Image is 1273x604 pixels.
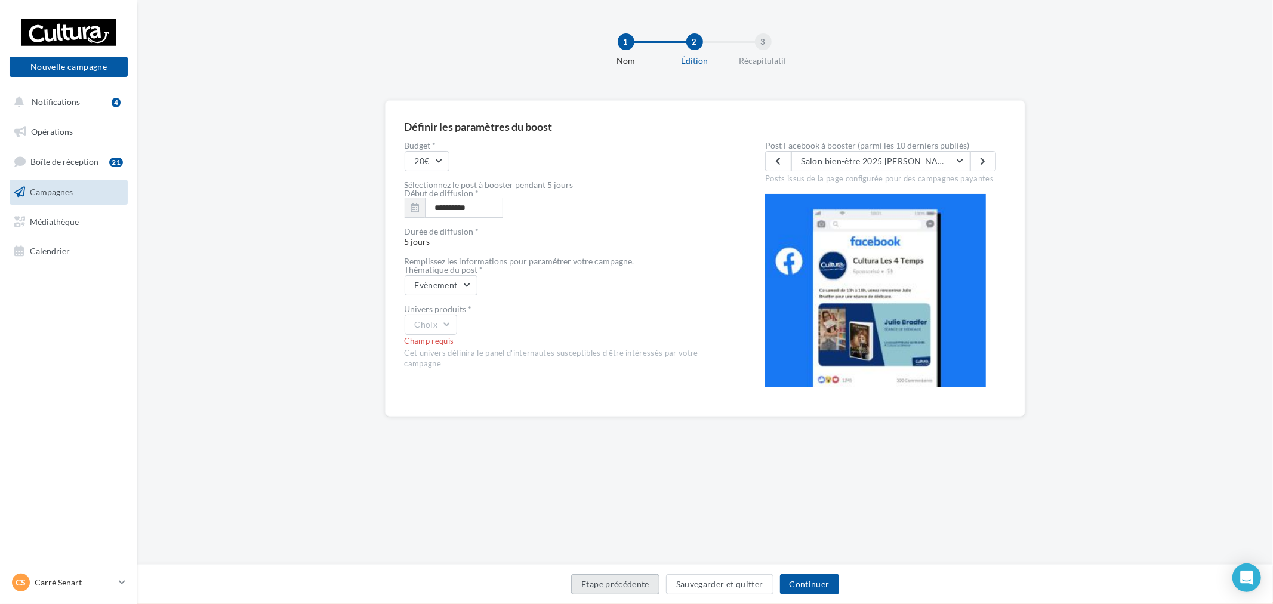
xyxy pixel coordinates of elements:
[7,119,130,144] a: Opérations
[405,348,728,369] div: Cet univers définira le panel d'internautes susceptibles d'être intéressés par votre campagne
[780,574,839,594] button: Continuer
[405,336,728,347] div: Champ requis
[765,141,1006,150] label: Post Facebook à booster (parmi les 10 derniers publiés)
[588,55,664,67] div: Nom
[656,55,733,67] div: Édition
[765,194,986,387] img: operation-preview
[405,151,449,171] button: 20€
[30,246,70,256] span: Calendrier
[10,57,128,77] button: Nouvelle campagne
[7,239,130,264] a: Calendrier
[30,187,73,197] span: Campagnes
[405,121,553,132] div: Définir les paramètres du boost
[32,97,80,107] span: Notifications
[765,171,1006,184] div: Posts issus de la page configurée pour des campagnes payantes
[791,151,970,171] button: Salon bien-être 2025 [PERSON_NAME] Astro-thérapeute [DATE] et [DATE] de 10h à 18h
[112,98,121,107] div: 4
[686,33,703,50] div: 2
[666,574,773,594] button: Sauvegarder et quitter
[725,55,802,67] div: Récapitulatif
[1232,563,1261,592] div: Open Intercom Messenger
[109,158,123,167] div: 21
[405,189,479,198] label: Début de diffusion *
[31,127,73,137] span: Opérations
[405,227,728,236] div: Durée de diffusion *
[7,149,130,174] a: Boîte de réception21
[755,33,772,50] div: 3
[802,156,1143,166] span: Salon bien-être 2025 [PERSON_NAME] Astro-thérapeute [DATE] et [DATE] de 10h à 18h
[405,141,728,150] label: Budget *
[30,156,98,167] span: Boîte de réception
[7,90,125,115] button: Notifications 4
[405,266,728,274] div: Thématique du post *
[35,577,114,588] p: Carré Senart
[7,180,130,205] a: Campagnes
[571,574,659,594] button: Etape précédente
[405,305,728,313] div: Univers produits *
[405,181,728,189] div: Sélectionnez le post à booster pendant 5 jours
[16,577,26,588] span: CS
[405,315,458,335] button: Choix
[30,216,79,226] span: Médiathèque
[10,571,128,594] a: CS Carré Senart
[405,275,477,295] button: Evènement
[405,227,728,246] span: 5 jours
[7,209,130,235] a: Médiathèque
[618,33,634,50] div: 1
[405,257,728,266] div: Remplissez les informations pour paramétrer votre campagne.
